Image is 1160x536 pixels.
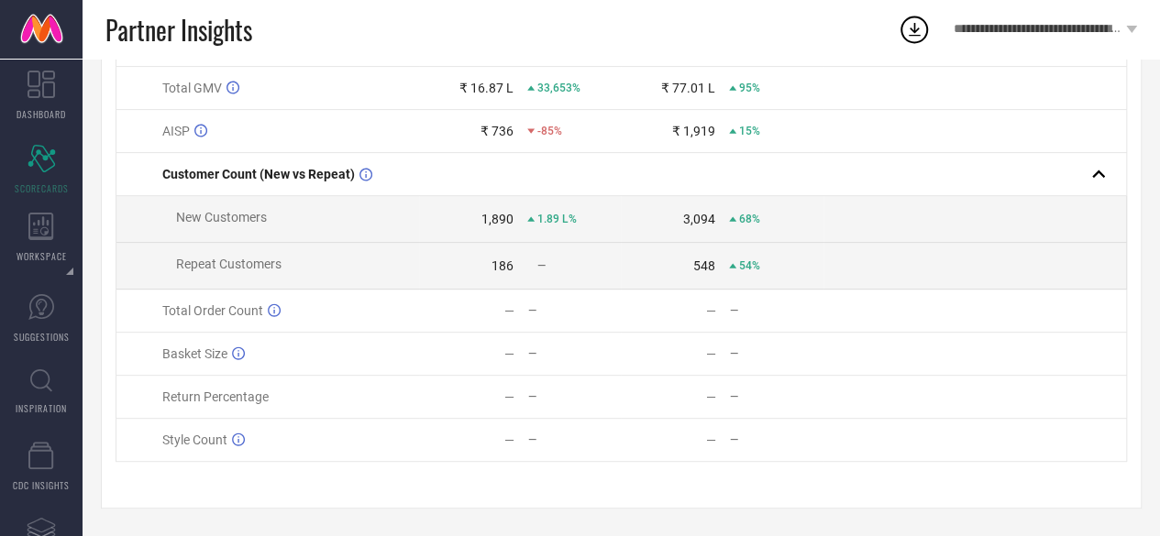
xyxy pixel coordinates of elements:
span: Repeat Customers [176,257,282,271]
div: — [504,303,514,318]
span: Style Count [162,432,227,447]
div: 3,094 [683,212,715,226]
span: Basket Size [162,346,227,361]
div: — [528,304,621,317]
div: — [730,347,823,360]
div: ₹ 736 [481,124,514,138]
div: — [730,433,823,446]
span: AISP [162,124,190,138]
div: — [528,347,621,360]
span: Total GMV [162,81,222,95]
div: ₹ 16.87 L [459,81,514,95]
span: Customer Count (New vs Repeat) [162,167,355,181]
div: — [504,432,514,447]
span: Partner Insights [105,11,252,49]
div: — [730,304,823,317]
div: 548 [693,258,715,273]
span: Total Order Count [162,303,263,318]
div: — [706,346,716,361]
span: 33,653% [537,82,580,94]
div: — [706,389,716,404]
span: Return Percentage [162,389,269,404]
span: -85% [537,125,562,137]
span: New Customers [176,210,267,224]
div: Open download list [898,13,931,46]
span: SCORECARDS [15,181,69,195]
div: — [706,432,716,447]
span: WORKSPACE [17,249,67,263]
div: — [504,389,514,404]
span: — [537,259,546,272]
div: — [528,433,621,446]
span: 15% [739,125,760,137]
div: 186 [492,258,514,273]
span: 54% [739,259,760,272]
div: — [706,303,716,318]
div: — [730,390,823,403]
span: CDC INSIGHTS [13,478,70,492]
div: — [504,346,514,361]
span: SUGGESTIONS [14,330,70,344]
span: 68% [739,213,760,225]
div: 1,890 [481,212,514,226]
span: INSPIRATION [16,401,67,415]
div: ₹ 77.01 L [661,81,715,95]
span: 1.89 L% [537,213,577,225]
span: DASHBOARD [17,107,66,121]
div: — [528,390,621,403]
span: 95% [739,82,760,94]
div: ₹ 1,919 [672,124,715,138]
